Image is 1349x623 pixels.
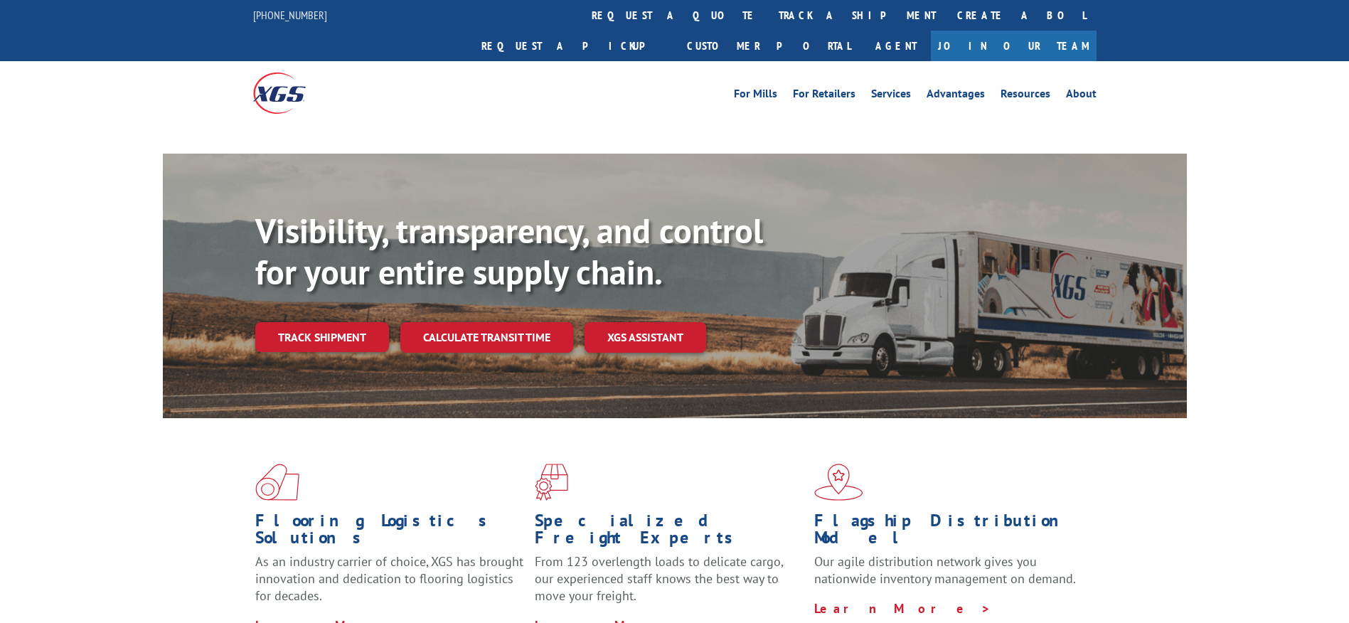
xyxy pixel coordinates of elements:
a: Request a pickup [471,31,676,61]
a: Services [871,88,911,104]
a: Calculate transit time [400,322,573,353]
a: [PHONE_NUMBER] [253,8,327,22]
a: XGS ASSISTANT [585,322,706,353]
p: From 123 overlength loads to delicate cargo, our experienced staff knows the best way to move you... [535,553,804,617]
a: Customer Portal [676,31,861,61]
a: Learn More > [814,600,991,617]
a: For Retailers [793,88,855,104]
a: Track shipment [255,322,389,352]
h1: Flooring Logistics Solutions [255,512,524,553]
h1: Specialized Freight Experts [535,512,804,553]
a: Resources [1001,88,1050,104]
a: Agent [861,31,931,61]
a: Join Our Team [931,31,1097,61]
a: For Mills [734,88,777,104]
b: Visibility, transparency, and control for your entire supply chain. [255,208,763,294]
span: As an industry carrier of choice, XGS has brought innovation and dedication to flooring logistics... [255,553,523,604]
h1: Flagship Distribution Model [814,512,1083,553]
a: About [1066,88,1097,104]
span: Our agile distribution network gives you nationwide inventory management on demand. [814,553,1076,587]
img: xgs-icon-flagship-distribution-model-red [814,464,863,501]
img: xgs-icon-total-supply-chain-intelligence-red [255,464,299,501]
img: xgs-icon-focused-on-flooring-red [535,464,568,501]
a: Advantages [927,88,985,104]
